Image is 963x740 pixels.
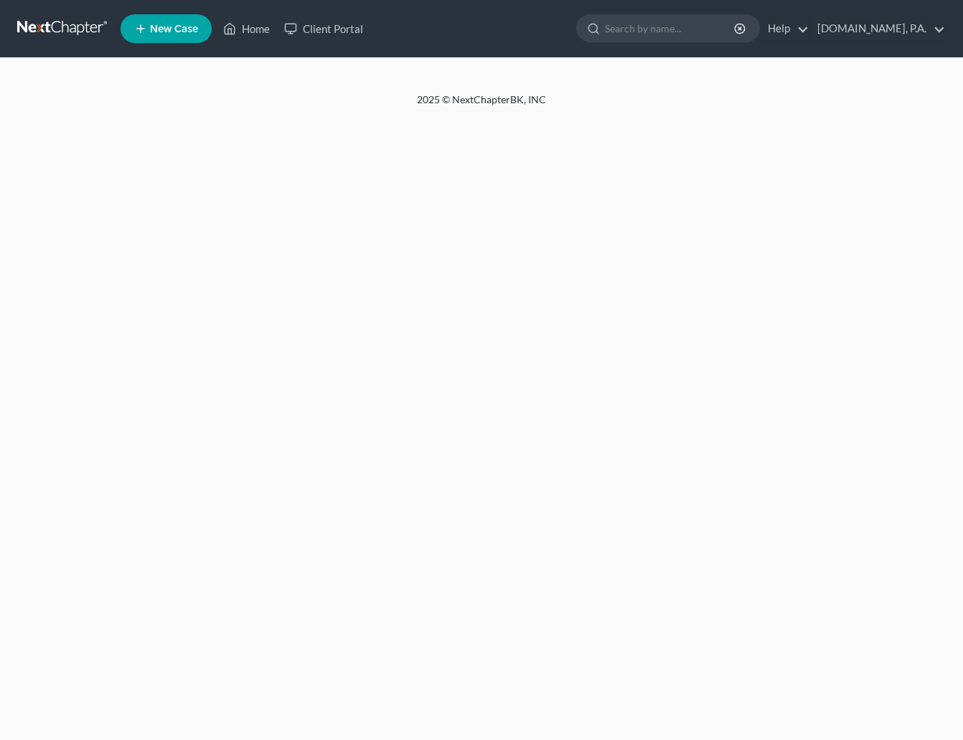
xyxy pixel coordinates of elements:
[605,15,736,42] input: Search by name...
[761,16,809,42] a: Help
[810,16,945,42] a: [DOMAIN_NAME], P.A.
[216,16,277,42] a: Home
[150,24,198,34] span: New Case
[72,92,891,118] div: 2025 © NextChapterBK, INC
[277,16,370,42] a: Client Portal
